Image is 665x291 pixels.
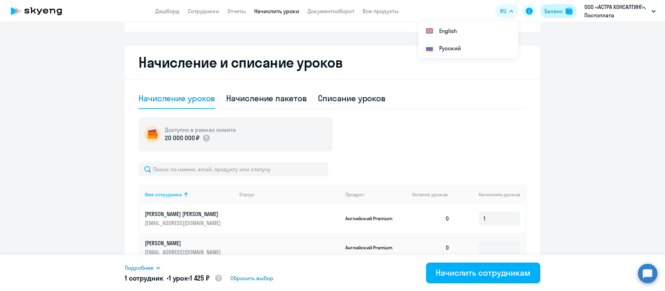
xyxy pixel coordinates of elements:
[144,126,161,143] img: wallet-circle.png
[318,93,386,104] div: Списание уроков
[228,8,246,15] a: Отчеты
[540,4,577,18] button: Балансbalance
[230,274,273,282] span: Сбросить выбор
[145,191,234,198] div: Имя сотрудника
[345,191,407,198] div: Продукт
[226,93,307,104] div: Начисление пакетов
[455,185,526,204] th: Начислить уроков
[165,134,199,143] p: 20 000 000 ₽
[139,54,526,71] h2: Начисление и списание уроков
[188,8,219,15] a: Сотрудники
[566,8,573,15] img: balance
[363,8,399,15] a: Все продукты
[412,191,448,198] span: Остаток уроков
[345,215,397,222] p: Английский Premium
[145,210,222,218] p: [PERSON_NAME] [PERSON_NAME]
[169,274,188,282] span: 1 урок
[145,239,222,247] p: [PERSON_NAME]
[407,233,455,262] td: 0
[145,219,222,227] p: [EMAIL_ADDRESS][DOMAIN_NAME]
[584,3,649,19] p: ООО «АСТРА КОНСАЛТИНГ», Постоплата
[426,263,540,283] button: Начислить сотрудникам
[581,3,659,19] button: ООО «АСТРА КОНСАЛТИНГ», Постоплата
[145,248,222,256] p: [EMAIL_ADDRESS][DOMAIN_NAME]
[254,8,299,15] a: Начислить уроки
[345,191,364,198] div: Продукт
[407,204,455,233] td: 0
[145,191,182,198] div: Имя сотрудника
[145,239,234,256] a: [PERSON_NAME][EMAIL_ADDRESS][DOMAIN_NAME]
[239,191,340,198] div: Статус
[139,162,328,176] input: Поиск по имени, email, продукту или статусу
[139,93,215,104] div: Начисление уроков
[495,4,518,18] button: RU
[412,191,455,198] div: Остаток уроков
[145,210,234,227] a: [PERSON_NAME] [PERSON_NAME][EMAIL_ADDRESS][DOMAIN_NAME]
[345,245,397,251] p: Английский Premium
[544,7,563,15] div: Баланс
[500,7,506,15] span: RU
[418,21,518,58] ul: RU
[425,27,434,35] img: English
[190,274,210,282] span: 1 425 ₽
[165,126,236,134] h5: Доступно в рамках лимита
[155,8,179,15] a: Дашборд
[425,44,434,52] img: Русский
[308,8,354,15] a: Документооборот
[436,267,531,278] div: Начислить сотрудникам
[239,191,254,198] div: Статус
[125,273,223,284] h5: 1 сотрудник • •
[125,264,153,272] span: Подробнее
